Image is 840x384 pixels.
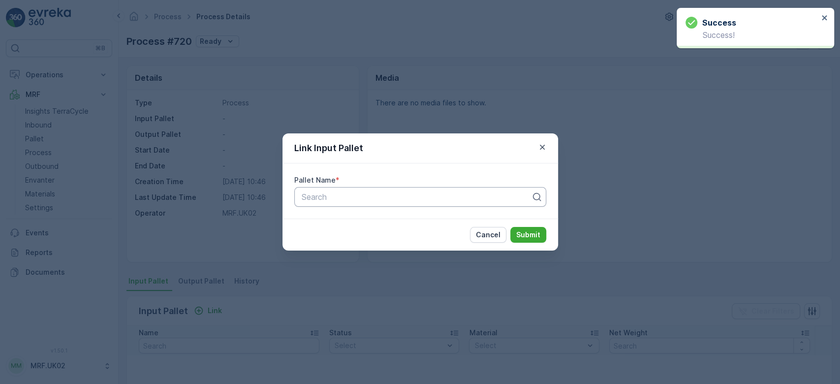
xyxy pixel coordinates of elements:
[55,210,64,219] span: 30
[294,141,363,155] p: Link Input Pallet
[52,226,76,235] span: BigBag
[52,194,55,202] span: -
[8,243,42,251] span: Material :
[8,194,52,202] span: Net Weight :
[42,243,164,251] span: UK-A0008 I Eyecare packaging rigid
[685,31,818,39] p: Success!
[302,191,531,203] p: Search
[294,176,336,184] label: Pallet Name
[476,230,500,240] p: Cancel
[702,17,736,29] h3: Success
[470,227,506,243] button: Cancel
[821,14,828,23] button: close
[516,230,540,240] p: Submit
[8,226,52,235] span: Asset Type :
[510,227,546,243] button: Submit
[381,8,457,20] p: Parcel_UK02 #1632
[32,161,97,170] span: Parcel_UK02 #1632
[58,178,66,186] span: 30
[8,210,55,219] span: Tare Weight :
[8,161,32,170] span: Name :
[8,178,58,186] span: Total Weight :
